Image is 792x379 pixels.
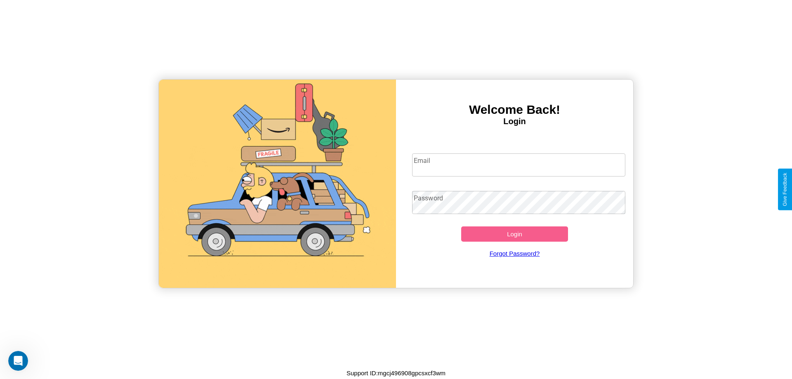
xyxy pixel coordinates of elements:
a: Forgot Password? [408,242,622,265]
p: Support ID: mgcj496908gpcsxcf3wm [346,367,445,379]
h4: Login [396,117,633,126]
iframe: Intercom live chat [8,351,28,371]
button: Login [461,226,568,242]
h3: Welcome Back! [396,103,633,117]
div: Give Feedback [782,173,788,206]
img: gif [159,80,396,288]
